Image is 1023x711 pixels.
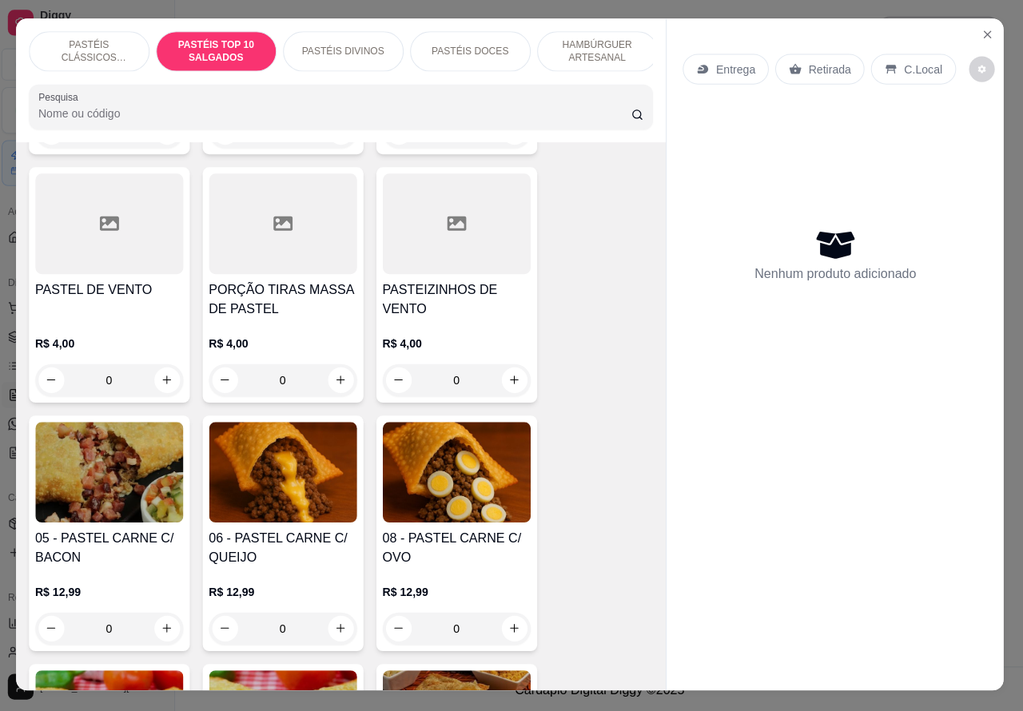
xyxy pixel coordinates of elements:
p: Entrega [716,64,755,80]
img: product-image [40,423,187,522]
h4: PASTEIZINHOS DE VENTO [385,282,532,320]
img: product-image [385,423,532,522]
h4: 05 - PASTEL CARNE C/ BACON [40,529,187,567]
p: R$ 12,99 [213,583,360,599]
p: R$ 4,00 [385,336,532,352]
h4: PORÇÃO TIRAS MASSA DE PASTEL [213,282,360,320]
button: decrease-product-quantity [968,59,993,85]
p: PASTÉIS DOCES [434,48,511,61]
button: increase-product-quantity [158,368,184,394]
button: decrease-product-quantity [216,368,241,394]
p: Nenhum produto adicionado [754,266,915,285]
button: increase-product-quantity [504,368,529,394]
button: Close [973,25,999,50]
p: R$ 4,00 [40,336,187,352]
p: R$ 12,99 [385,583,532,599]
p: R$ 12,99 [40,583,187,599]
p: R$ 4,00 [213,336,360,352]
button: decrease-product-quantity [388,368,414,394]
p: HAMBÚRGUER ARTESANAL [552,42,645,67]
p: Retirada [808,64,850,80]
button: decrease-product-quantity [43,368,69,394]
p: PASTÉIS TOP 10 SALGADOS [173,42,266,67]
h4: 06 - PASTEL CARNE C/ QUEIJO [213,529,360,567]
p: PASTÉIS CLÁSSICOS SALGADOS [47,42,140,67]
p: C.Local [903,64,941,80]
button: increase-product-quantity [331,368,356,394]
img: product-image [213,423,360,522]
input: Pesquisa [43,108,632,124]
h4: PASTEL DE VENTO [40,282,187,301]
label: Pesquisa [43,93,88,106]
p: PASTÉIS DIVINOS [305,48,386,61]
h4: 08 - PASTEL CARNE C/ OVO [385,529,532,567]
